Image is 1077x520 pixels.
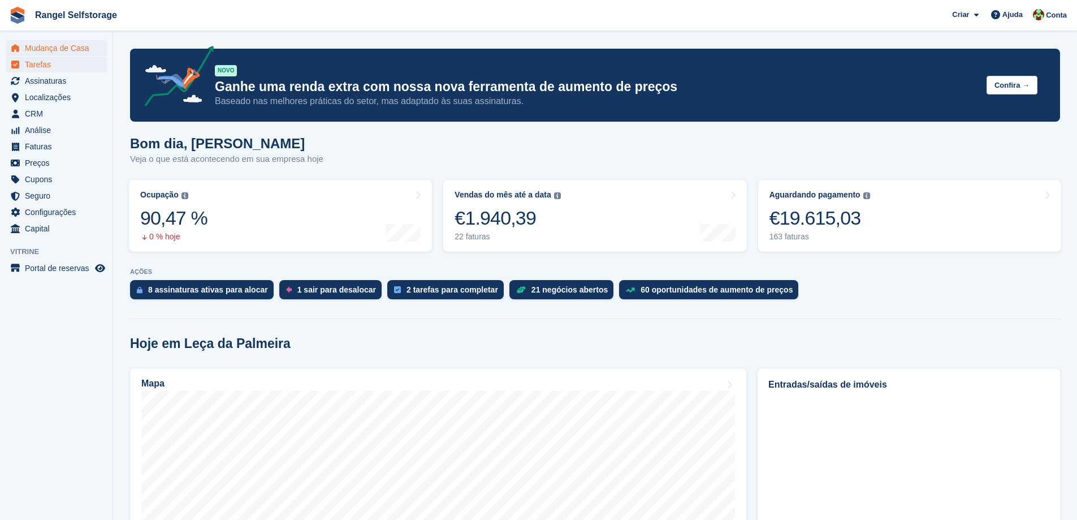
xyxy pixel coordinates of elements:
a: 8 assinaturas ativas para alocar [130,280,279,305]
h2: Mapa [141,379,165,389]
a: menu [6,188,107,204]
span: Preços [25,155,93,171]
span: Vitrine [10,246,113,257]
p: AÇÕES [130,268,1060,276]
a: 60 oportunidades de aumento de preços [619,280,804,305]
h2: Hoje em Leça da Palmeira [130,336,291,351]
a: 1 sair para desalocar [279,280,387,305]
a: menu [6,57,107,72]
span: Localizações [25,89,93,105]
div: 163 faturas [769,232,870,242]
img: active_subscription_to_allocate_icon-d502201f5373d7db506a760aba3b589e785aa758c864c3986d89f69b8ff3... [137,286,142,294]
h1: Bom dia, [PERSON_NAME] [130,136,323,151]
span: Mudança de Casa [25,40,93,56]
a: 21 negócios abertos [509,280,619,305]
div: 1 sair para desalocar [297,285,376,294]
div: Aguardando pagamento [769,190,860,200]
span: Configurações [25,204,93,220]
span: Criar [952,9,969,20]
span: Portal de reservas [25,260,93,276]
a: Aguardando pagamento €19.615,03 163 faturas [758,180,1061,252]
div: 0 % hoje [140,232,207,242]
a: 2 tarefas para completar [387,280,509,305]
span: Tarefas [25,57,93,72]
span: Ajuda [1002,9,1023,20]
a: menu [6,122,107,138]
div: €19.615,03 [769,207,870,230]
span: Cupons [25,171,93,187]
a: menu [6,89,107,105]
img: task-75834270c22a3079a89374b754ae025e5fb1db73e45f91037f5363f120a921f8.svg [394,286,401,293]
a: menu [6,40,107,56]
a: menu [6,73,107,89]
img: move_outs_to_deallocate_icon-f764333ba52eb49d3ac5e1228854f67142a1ed5810a6f6cc68b1a99e826820c5.svg [286,286,292,293]
div: Vendas do mês até a data [455,190,551,200]
span: CRM [25,106,93,122]
span: Assinaturas [25,73,93,89]
a: menu [6,260,107,276]
div: 60 oportunidades de aumento de preços [641,285,793,294]
a: Vendas do mês até a data €1.940,39 22 faturas [443,180,746,252]
div: 90,47 % [140,207,207,230]
div: NOVO [215,65,237,76]
a: Rangel Selfstorage [31,6,122,24]
a: menu [6,171,107,187]
span: Capital [25,221,93,237]
img: price_increase_opportunities-93ffe204e8149a01c8c9dc8f82e8f89637d9d84a8eef4429ea346261dce0b2c0.svg [626,287,635,293]
p: Veja o que está acontecendo em sua empresa hoje [130,153,323,166]
div: Ocupação [140,190,179,200]
a: Ocupação 90,47 % 0 % hoje [129,180,432,252]
span: Seguro [25,188,93,204]
img: stora-icon-8386f47178a22dfd0bd8f6a31ec36ba5ce8667c1dd55bd0f319d3a0aa187defe.svg [9,7,26,24]
a: Loja de pré-visualização [93,261,107,275]
span: Conta [1046,10,1067,21]
img: Fernando Ferreira [1033,9,1044,20]
div: 22 faturas [455,232,560,242]
span: Faturas [25,139,93,154]
div: 8 assinaturas ativas para alocar [148,285,268,294]
a: menu [6,221,107,237]
img: icon-info-grey-7440780725fd019a000dd9b08b2336e03edf1995a4989e88bcd33f0948082b44.svg [863,192,870,199]
a: menu [6,106,107,122]
img: icon-info-grey-7440780725fd019a000dd9b08b2336e03edf1995a4989e88bcd33f0948082b44.svg [554,192,561,199]
a: menu [6,155,107,171]
p: Ganhe uma renda extra com nossa nova ferramenta de aumento de preços [215,79,977,95]
a: menu [6,204,107,220]
h2: Entradas/saídas de imóveis [768,378,1049,392]
img: deal-1b604bf984904fb50ccaf53a9ad4b4a5d6e5aea283cecdc64d6e3604feb123c2.svg [516,286,526,294]
div: 2 tarefas para completar [406,285,498,294]
img: price-adjustments-announcement-icon-8257ccfd72463d97f412b2fc003d46551f7dbcb40ab6d574587a9cd5c0d94... [135,46,214,110]
a: menu [6,139,107,154]
span: Análise [25,122,93,138]
img: icon-info-grey-7440780725fd019a000dd9b08b2336e03edf1995a4989e88bcd33f0948082b44.svg [181,192,188,199]
button: Confira → [987,76,1037,94]
div: 21 negócios abertos [531,285,608,294]
p: Baseado nas melhores práticas do setor, mas adaptado às suas assinaturas. [215,95,977,108]
div: €1.940,39 [455,207,560,230]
